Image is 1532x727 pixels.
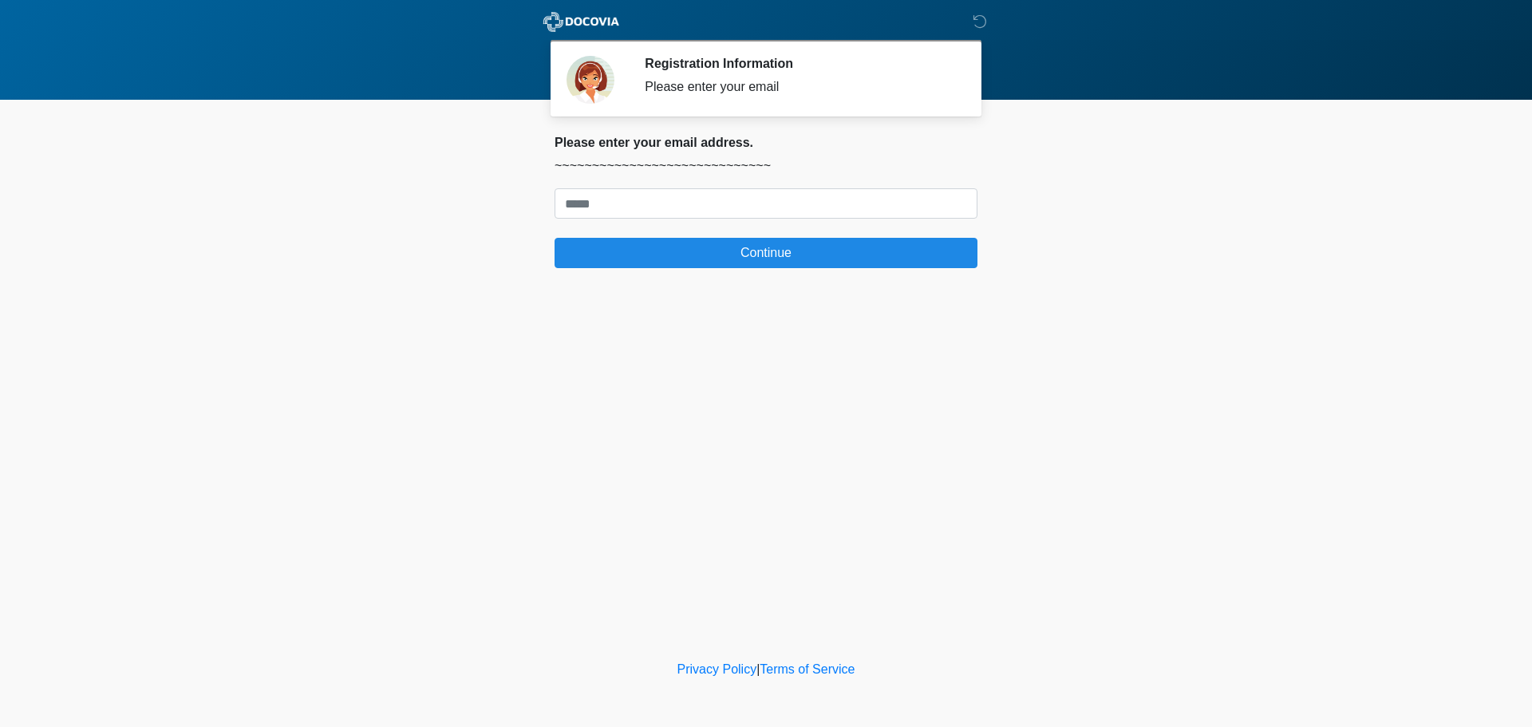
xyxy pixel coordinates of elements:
img: Agent Avatar [567,56,614,104]
div: Please enter your email [645,77,954,97]
a: Terms of Service [760,662,855,676]
button: Continue [555,238,977,268]
h2: Registration Information [645,56,954,71]
h2: Please enter your email address. [555,135,977,150]
p: ~~~~~~~~~~~~~~~~~~~~~~~~~~~~~ [555,156,977,176]
img: ABC Med Spa- GFEase Logo [539,12,624,32]
a: Privacy Policy [677,662,757,676]
a: | [756,662,760,676]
